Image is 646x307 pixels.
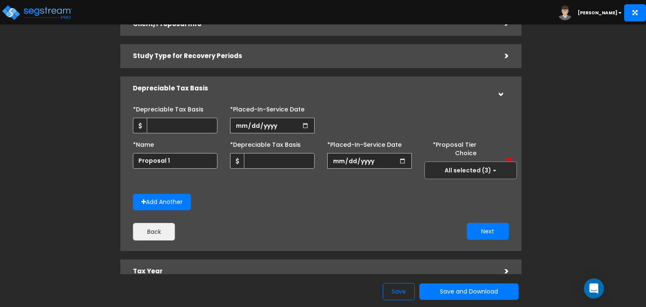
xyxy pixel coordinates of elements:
img: logo_pro_r.png [1,4,73,21]
b: [PERSON_NAME] [578,10,617,16]
button: Save [383,283,415,300]
label: *Depreciable Tax Basis [133,102,204,114]
button: All selected (3) [424,161,517,179]
div: Open Intercom Messenger [584,278,604,299]
h5: Study Type for Recovery Periods [133,53,492,60]
label: *Placed-In-Service Date [327,138,402,149]
h5: Depreciable Tax Basis [133,85,492,92]
button: Add Another [133,194,191,210]
img: avatar.png [558,5,572,20]
h5: Tax Year [133,268,492,275]
label: *Depreciable Tax Basis [230,138,301,149]
div: > [492,50,509,63]
button: Next [467,223,509,240]
div: > [494,80,507,97]
span: All selected (3) [445,166,491,175]
h5: Client/Proposal Info [133,21,492,28]
label: *Placed-In-Service Date [230,102,304,114]
label: *Proposal Tier Choice [424,138,477,157]
div: > [492,265,509,278]
button: Back [133,223,175,241]
label: *Name [133,138,154,149]
button: Save and Download [419,283,519,300]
